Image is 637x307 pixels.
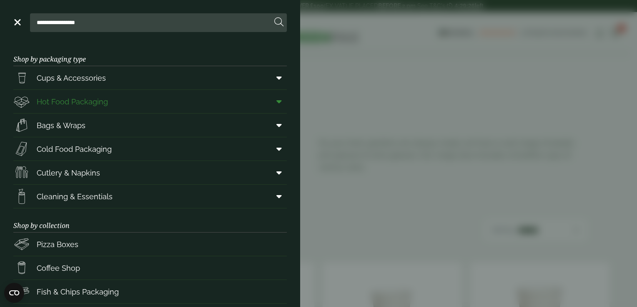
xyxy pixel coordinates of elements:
[37,96,108,107] span: Hot Food Packaging
[13,90,287,113] a: Hot Food Packaging
[37,120,85,131] span: Bags & Wraps
[13,280,287,303] a: Fish & Chips Packaging
[13,141,30,157] img: Sandwich_box.svg
[37,72,106,84] span: Cups & Accessories
[13,42,287,66] h3: Shop by packaging type
[13,233,287,256] a: Pizza Boxes
[13,69,30,86] img: PintNhalf_cup.svg
[37,191,113,202] span: Cleaning & Essentials
[37,167,100,178] span: Cutlery & Napkins
[4,283,24,303] button: Open CMP widget
[37,239,78,250] span: Pizza Boxes
[13,164,30,181] img: Cutlery.svg
[13,114,287,137] a: Bags & Wraps
[13,161,287,184] a: Cutlery & Napkins
[13,137,287,161] a: Cold Food Packaging
[13,236,30,253] img: Pizza_boxes.svg
[13,256,287,280] a: Coffee Shop
[13,66,287,89] a: Cups & Accessories
[37,286,119,297] span: Fish & Chips Packaging
[37,262,80,274] span: Coffee Shop
[13,117,30,134] img: Paper_carriers.svg
[37,144,112,155] span: Cold Food Packaging
[13,185,287,208] a: Cleaning & Essentials
[13,188,30,205] img: open-wipe.svg
[13,93,30,110] img: Deli_box.svg
[13,208,287,233] h3: Shop by collection
[13,260,30,276] img: HotDrink_paperCup.svg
